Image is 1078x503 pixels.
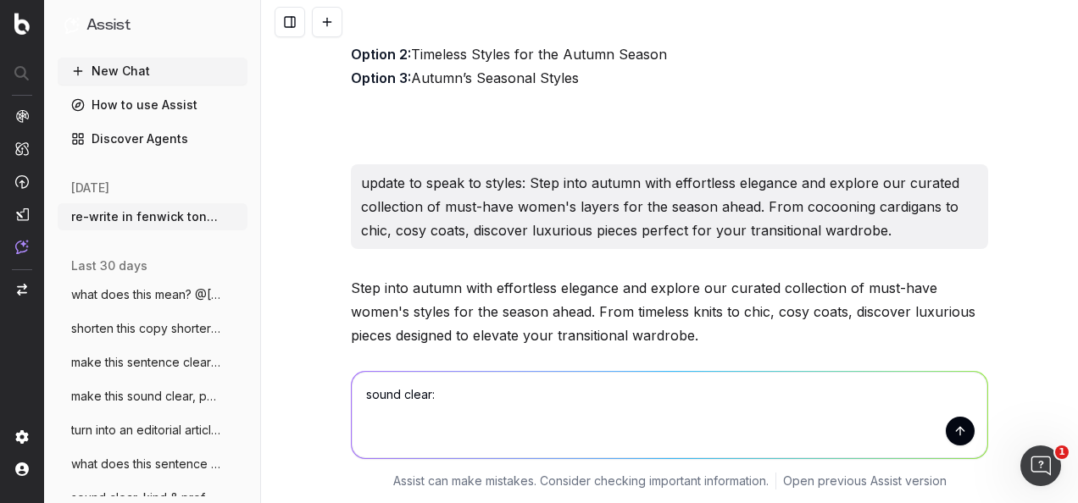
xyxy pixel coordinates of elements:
img: Switch project [17,284,27,296]
img: Studio [15,207,29,221]
button: Assist [64,14,241,37]
img: Botify assist logo [325,283,342,300]
p: update to speak to styles: Step into autumn with effortless elegance and explore our curated coll... [361,171,978,242]
img: Assist [64,17,80,33]
img: Botify logo [14,13,30,35]
span: what does this sentence mean? Sounds gre [71,456,220,473]
button: what does this mean? @[PERSON_NAME]-Pepra I' [58,281,247,308]
span: [DATE] [71,180,109,196]
h1: Assist [86,14,131,37]
span: what does this mean? @[PERSON_NAME]-Pepra I' [71,286,220,303]
p: Assist can make mistakes. Consider checking important information. [393,473,769,489]
p: Effortless Autumn Styles for Women Timeless Styles for the Autumn Season Autumn’s Seasonal Styles [351,19,988,90]
iframe: Intercom live chat [1020,445,1061,486]
span: make this sound clear, polite & professi [71,388,220,405]
button: re-write in fenwick tone of voice: [PERSON_NAME] [58,203,247,230]
p: Step into autumn with effortless elegance and explore our curated collection of must-have women's... [351,276,988,347]
img: My account [15,462,29,476]
img: Analytics [15,109,29,123]
span: shorten this copy shorter and snappier: [71,320,220,337]
a: Discover Agents [58,125,247,152]
span: 1 [1055,445,1069,459]
img: Activation [15,174,29,189]
span: re-write in fenwick tone of voice: [PERSON_NAME] [71,208,220,225]
button: what does this sentence mean? Sounds gre [58,450,247,478]
a: Open previous Assist version [783,473,947,489]
span: last 30 days [71,257,147,274]
strong: Option 3: [351,69,411,86]
button: New Chat [58,58,247,85]
span: make this sentence clear to understand: [71,354,220,371]
img: Assist [15,240,29,254]
img: Intelligence [15,141,29,156]
textarea: sound clear: [352,372,987,458]
button: make this sound clear, polite & professi [58,383,247,410]
img: Setting [15,430,29,444]
strong: Option 2: [351,46,411,63]
button: shorten this copy shorter and snappier: [58,315,247,342]
span: turn into an editorial article: [PAGE HE [71,422,220,439]
button: turn into an editorial article: [PAGE HE [58,417,247,444]
button: make this sentence clear to understand: [58,349,247,376]
a: How to use Assist [58,91,247,119]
